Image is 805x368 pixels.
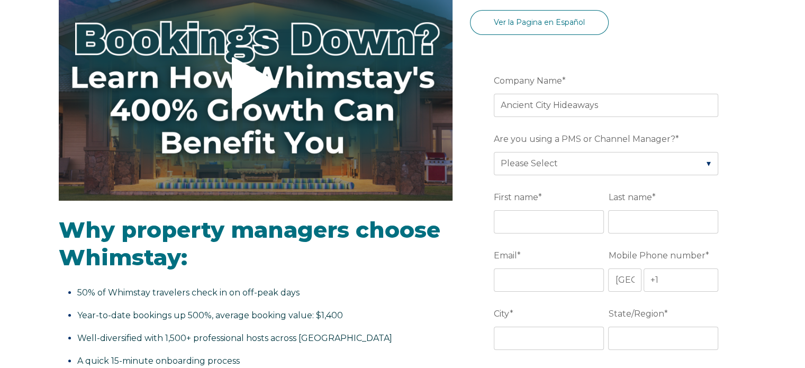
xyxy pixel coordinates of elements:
span: Why property managers choose Whimstay: [59,216,440,272]
span: Email [494,247,517,264]
span: State/Region [608,306,664,322]
span: Well-diversified with 1,500+ professional hosts across [GEOGRAPHIC_DATA] [77,333,392,343]
span: Company Name [494,73,562,89]
span: First name [494,189,538,205]
span: Are you using a PMS or Channel Manager? [494,131,675,147]
a: Ver la Pagina en Español [470,10,609,35]
span: A quick 15-minute onboarding process [77,356,240,366]
span: Last name [608,189,652,205]
span: Mobile Phone number [608,247,705,264]
span: City [494,306,510,322]
span: Year-to-date bookings up 500%, average booking value: $1,400 [77,310,343,320]
span: 50% of Whimstay travelers check in on off-peak days [77,288,300,298]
